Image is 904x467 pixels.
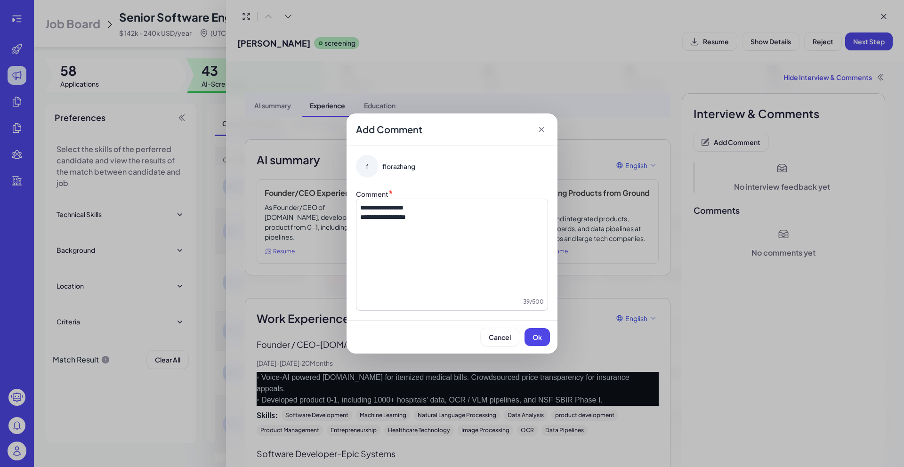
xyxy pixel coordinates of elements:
span: Ok [533,333,542,341]
span: Add Comment [356,123,422,136]
button: Ok [525,328,550,346]
label: Comment [356,190,388,198]
div: 39 / 500 [360,297,544,306]
span: Cancel [489,333,511,341]
button: Cancel [481,328,519,346]
span: florazhang [382,161,415,171]
div: f [356,155,379,177]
